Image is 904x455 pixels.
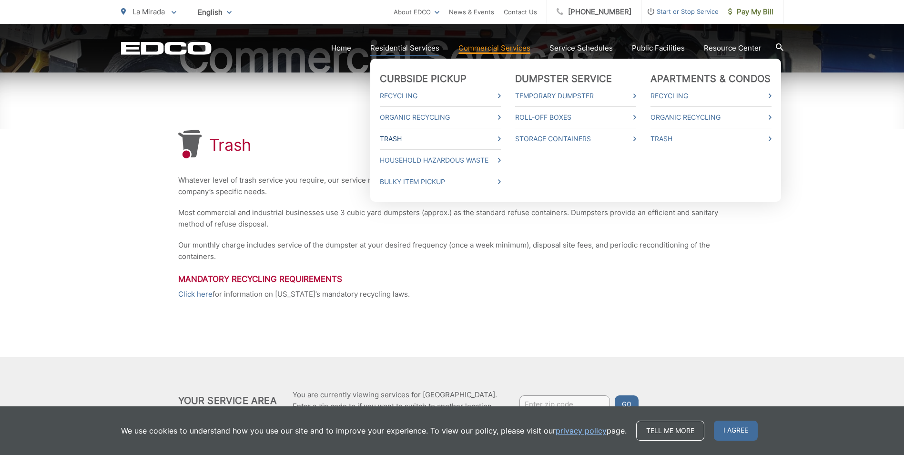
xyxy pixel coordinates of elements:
p: Most commercial and industrial businesses use 3 cubic yard dumpsters (approx.) as the standard re... [178,207,726,230]
a: Organic Recycling [380,112,501,123]
a: Residential Services [370,42,439,54]
a: News & Events [449,6,494,18]
p: Whatever level of trash service you require, our service representatives will help implement the ... [178,175,726,197]
a: Household Hazardous Waste [380,155,501,166]
span: La Mirada [132,7,165,16]
p: You are currently viewing services for [GEOGRAPHIC_DATA]. Enter a zip code to if you want to swit... [293,389,497,412]
p: We use cookies to understand how you use our site and to improve your experience. To view our pol... [121,425,627,436]
a: Click here [178,289,213,300]
a: Bulky Item Pickup [380,176,501,187]
a: Resource Center [704,42,762,54]
input: Enter zip code [519,395,610,413]
a: Service Schedules [549,42,613,54]
a: Apartments & Condos [650,73,771,84]
a: Recycling [650,90,772,102]
a: Public Facilities [632,42,685,54]
a: Dumpster Service [515,73,612,84]
a: Trash [380,133,501,145]
a: Trash [650,133,772,145]
a: Temporary Dumpster [515,90,636,102]
span: I agree [714,421,758,441]
a: Contact Us [504,6,537,18]
a: Storage Containers [515,133,636,145]
h2: Your Service Area [178,395,277,406]
button: Go [615,395,639,413]
h1: Trash [209,135,252,155]
a: Tell me more [636,421,704,441]
h3: Mandatory Recycling Requirements [178,274,726,284]
a: Curbside Pickup [380,73,467,84]
p: Our monthly charge includes service of the dumpster at your desired frequency (once a week minimu... [178,239,726,262]
a: Home [331,42,351,54]
a: EDCD logo. Return to the homepage. [121,41,212,55]
span: English [191,4,239,21]
a: Organic Recycling [650,112,772,123]
a: Roll-Off Boxes [515,112,636,123]
a: privacy policy [556,425,607,436]
p: for information on [US_STATE]’s mandatory recycling laws. [178,289,726,300]
a: About EDCO [394,6,439,18]
a: Commercial Services [458,42,530,54]
a: Recycling [380,90,501,102]
span: Pay My Bill [728,6,773,18]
